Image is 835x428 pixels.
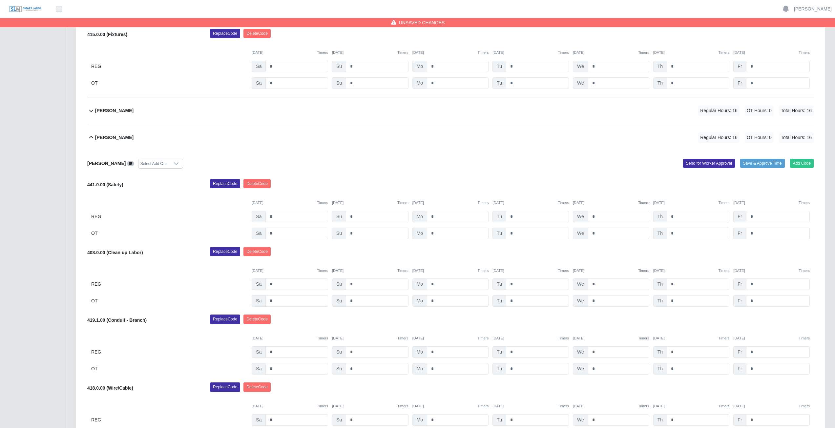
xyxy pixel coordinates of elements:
[397,50,408,55] button: Timers
[138,159,170,168] div: Select Add Ons
[332,77,346,89] span: Su
[317,50,328,55] button: Timers
[332,414,346,426] span: Su
[653,295,667,307] span: Th
[478,336,489,341] button: Timers
[733,346,746,358] span: Fr
[653,77,667,89] span: Th
[252,200,328,206] div: [DATE]
[91,211,248,222] div: REG
[733,336,810,341] div: [DATE]
[492,278,506,290] span: Tu
[733,61,746,72] span: Fr
[332,211,346,222] span: Su
[243,382,271,392] button: DeleteCode
[252,414,266,426] span: Sa
[492,403,569,409] div: [DATE]
[638,50,649,55] button: Timers
[332,278,346,290] span: Su
[91,77,248,89] div: OT
[397,336,408,341] button: Timers
[492,61,506,72] span: Tu
[794,6,832,12] a: [PERSON_NAME]
[653,228,667,239] span: Th
[799,336,810,341] button: Timers
[91,61,248,72] div: REG
[733,50,810,55] div: [DATE]
[412,278,427,290] span: Mo
[558,50,569,55] button: Timers
[779,132,814,143] span: Total Hours: 16
[719,336,730,341] button: Timers
[573,346,588,358] span: We
[412,403,489,409] div: [DATE]
[733,200,810,206] div: [DATE]
[87,385,133,391] b: 418.0.00 (Wire/Cable)
[87,124,814,151] button: [PERSON_NAME] Regular Hours: 16 OT Hours: 0 Total Hours: 16
[733,211,746,222] span: Fr
[252,278,266,290] span: Sa
[492,50,569,55] div: [DATE]
[412,363,427,375] span: Mo
[317,403,328,409] button: Timers
[95,134,134,141] b: [PERSON_NAME]
[87,161,126,166] b: [PERSON_NAME]
[399,19,445,26] span: Unsaved Changes
[558,200,569,206] button: Timers
[91,414,248,426] div: REG
[478,50,489,55] button: Timers
[317,336,328,341] button: Timers
[638,200,649,206] button: Timers
[87,317,147,323] b: 419.1.00 (Conduit - Branch)
[733,278,746,290] span: Fr
[332,363,346,375] span: Su
[87,182,123,187] b: 441.0.00 (Safety)
[317,268,328,274] button: Timers
[87,97,814,124] button: [PERSON_NAME] Regular Hours: 16 OT Hours: 0 Total Hours: 16
[252,77,266,89] span: Sa
[478,200,489,206] button: Timers
[799,200,810,206] button: Timers
[638,403,649,409] button: Timers
[573,363,588,375] span: We
[397,403,408,409] button: Timers
[332,268,408,274] div: [DATE]
[653,336,730,341] div: [DATE]
[478,403,489,409] button: Timers
[653,61,667,72] span: Th
[91,363,248,375] div: OT
[573,228,588,239] span: We
[243,29,271,38] button: DeleteCode
[653,403,730,409] div: [DATE]
[210,382,240,392] button: ReplaceCode
[252,346,266,358] span: Sa
[412,77,427,89] span: Mo
[573,403,649,409] div: [DATE]
[397,268,408,274] button: Timers
[573,268,649,274] div: [DATE]
[332,228,346,239] span: Su
[412,268,489,274] div: [DATE]
[698,105,740,116] span: Regular Hours: 16
[653,363,667,375] span: Th
[252,295,266,307] span: Sa
[573,50,649,55] div: [DATE]
[397,200,408,206] button: Timers
[91,295,248,307] div: OT
[91,346,248,358] div: REG
[638,268,649,274] button: Timers
[412,61,427,72] span: Mo
[91,278,248,290] div: REG
[698,132,740,143] span: Regular Hours: 16
[252,403,328,409] div: [DATE]
[412,295,427,307] span: Mo
[573,77,588,89] span: We
[252,268,328,274] div: [DATE]
[243,315,271,324] button: DeleteCode
[790,159,814,168] button: Add Code
[733,295,746,307] span: Fr
[412,211,427,222] span: Mo
[653,211,667,222] span: Th
[252,50,328,55] div: [DATE]
[492,200,569,206] div: [DATE]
